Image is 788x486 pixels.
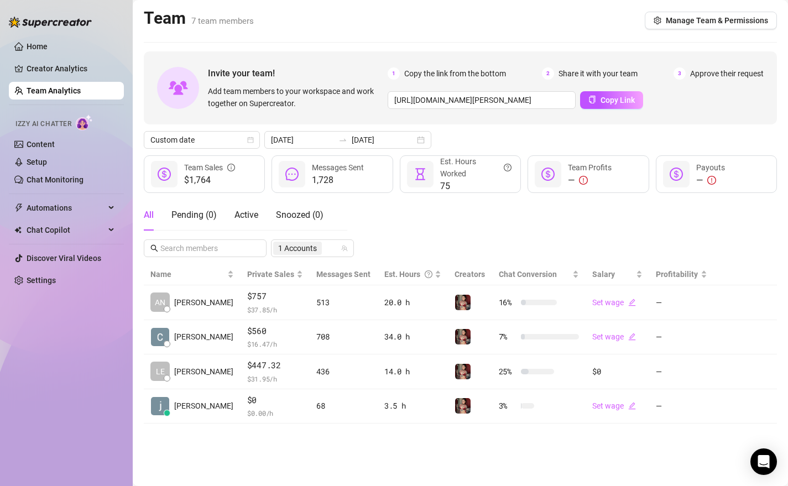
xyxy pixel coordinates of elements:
div: $0 [592,365,643,378]
span: setting [654,17,661,24]
span: 25 % [499,365,516,378]
span: Salary [592,270,615,279]
span: 1 Accounts [278,242,317,254]
span: swap-right [338,135,347,144]
span: dollar-circle [670,168,683,181]
th: Creators [448,264,492,285]
span: $0 [247,394,304,407]
div: 513 [316,296,371,309]
span: 1,728 [312,174,364,187]
div: — [696,174,725,187]
span: 1 Accounts [273,242,322,255]
span: exclamation-circle [579,176,588,185]
span: 16 % [499,296,516,309]
span: Copy the link from the bottom [404,67,506,80]
span: Manage Team & Permissions [666,16,768,25]
span: dollar-circle [158,168,171,181]
span: hourglass [414,168,427,181]
span: [PERSON_NAME] [174,296,233,309]
a: Set wageedit [592,332,636,341]
td: — [649,320,714,355]
button: Manage Team & Permissions [645,12,777,29]
span: $ 0.00 /h [247,407,304,419]
img: Demi [455,364,471,379]
span: Add team members to your workspace and work together on Supercreator. [208,85,383,109]
th: Name [144,264,241,285]
img: logo-BBDzfeDw.svg [9,17,92,28]
span: Profitability [656,270,698,279]
span: Custom date [150,132,253,148]
img: Demi [455,329,471,344]
img: Catherine Eliza… [151,328,169,346]
span: LE [156,365,165,378]
div: All [144,208,154,222]
a: Team Analytics [27,86,81,95]
span: copy [588,96,596,103]
span: 7 team members [191,16,254,26]
a: Discover Viral Videos [27,254,101,263]
div: 68 [316,400,371,412]
span: $ 37.85 /h [247,304,304,315]
span: Private Sales [247,270,294,279]
td: — [649,285,714,320]
a: Set wageedit [592,298,636,307]
div: Est. Hours Worked [440,155,512,180]
td: — [649,354,714,389]
span: question-circle [504,155,512,180]
a: Content [27,140,55,149]
span: 7 % [499,331,516,343]
span: $ 16.47 /h [247,338,304,349]
a: Creator Analytics [27,60,115,77]
td: — [649,389,714,424]
h2: Team [144,8,254,29]
span: 75 [440,180,512,193]
a: Home [27,42,48,51]
span: [PERSON_NAME] [174,331,233,343]
span: [PERSON_NAME] [174,400,233,412]
div: Team Sales [184,161,235,174]
span: to [338,135,347,144]
span: $ 31.95 /h [247,373,304,384]
span: thunderbolt [14,203,23,212]
span: edit [628,333,636,341]
span: $757 [247,290,304,303]
span: Name [150,268,225,280]
span: $447.32 [247,359,304,372]
span: Approve their request [690,67,764,80]
input: Search members [160,242,251,254]
input: End date [352,134,415,146]
span: 3 [674,67,686,80]
div: 436 [316,365,371,378]
img: Demi [455,398,471,414]
span: Chat Copilot [27,221,105,239]
span: [PERSON_NAME] [174,365,233,378]
span: Share it with your team [559,67,638,80]
div: Open Intercom Messenger [750,448,777,475]
span: Messages Sent [316,270,370,279]
span: Payouts [696,163,725,172]
span: Automations [27,199,105,217]
span: AN [155,296,165,309]
span: calendar [247,137,254,143]
span: info-circle [227,161,235,174]
img: jessy mina [151,397,169,415]
span: 3 % [499,400,516,412]
input: Start date [271,134,334,146]
div: 14.0 h [384,365,442,378]
span: team [341,245,348,252]
span: Izzy AI Chatter [15,119,71,129]
span: Invite your team! [208,66,388,80]
span: edit [628,402,636,410]
span: Copy Link [601,96,635,104]
div: 20.0 h [384,296,442,309]
span: question-circle [425,268,432,280]
div: — [568,174,612,187]
span: Team Profits [568,163,612,172]
button: Copy Link [580,91,643,109]
span: Messages Sent [312,163,364,172]
span: Snoozed ( 0 ) [276,210,323,220]
div: Pending ( 0 ) [171,208,217,222]
span: exclamation-circle [707,176,716,185]
div: 34.0 h [384,331,442,343]
span: Chat Conversion [499,270,557,279]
